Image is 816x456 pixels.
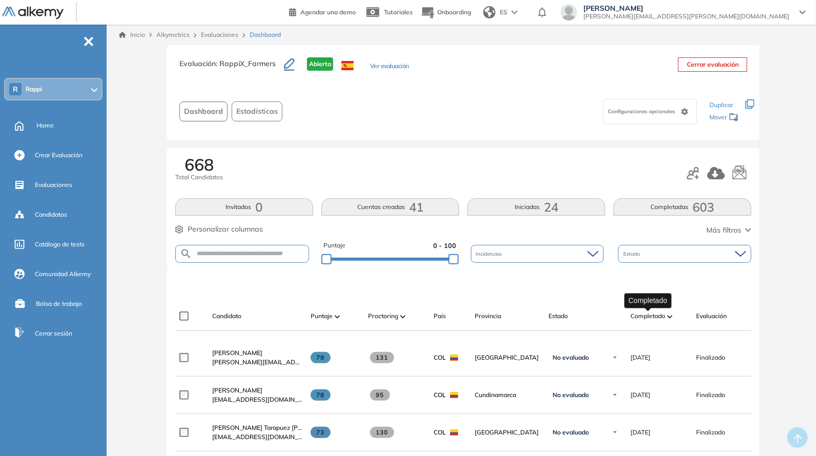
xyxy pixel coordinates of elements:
[175,173,223,182] span: Total Candidatos
[212,424,342,431] span: [PERSON_NAME] Tarapuez [PERSON_NAME]
[212,358,302,367] span: [PERSON_NAME][EMAIL_ADDRESS][DOMAIN_NAME]
[512,10,518,14] img: arrow
[300,8,356,16] span: Agendar una demo
[368,312,398,321] span: Proctoring
[180,247,192,260] img: SEARCH_ALT
[500,8,507,17] span: ES
[706,225,751,236] button: Más filtros
[370,427,394,438] span: 130
[212,395,302,404] span: [EMAIL_ADDRESS][DOMAIN_NAME]
[553,354,589,362] span: No evaluado
[370,352,394,363] span: 131
[335,315,340,318] img: [missing "en.ARROW_ALT" translation]
[35,180,72,190] span: Evaluaciones
[175,224,263,235] button: Personalizar columnas
[696,312,727,321] span: Evaluación
[35,329,72,338] span: Cerrar sesión
[433,241,457,251] span: 0 - 100
[216,59,276,68] span: : RappiX_Farmers
[632,338,816,456] div: Widget de chat
[624,293,671,308] div: Completado
[630,428,650,437] span: [DATE]
[307,57,333,71] span: Abierta
[184,106,223,117] span: Dashboard
[614,198,751,216] button: Completadas603
[370,61,409,72] button: Ver evaluación
[467,198,605,216] button: Iniciadas24
[434,428,446,437] span: COL
[450,355,458,361] img: COL
[35,270,91,279] span: Comunidad Alkemy
[185,156,214,173] span: 668
[450,392,458,398] img: COL
[603,99,697,125] div: Configuraciones opcionales
[311,389,331,401] span: 78
[384,8,413,16] span: Tutoriales
[36,121,54,130] span: Home
[475,312,501,321] span: Provincia
[434,312,446,321] span: País
[179,57,284,79] h3: Evaluación
[188,224,263,235] span: Personalizar columnas
[706,225,741,236] span: Más filtros
[175,198,313,216] button: Invitados0
[553,428,589,437] span: No evaluado
[311,427,331,438] span: 73
[583,4,789,12] span: [PERSON_NAME]
[632,338,816,456] iframe: Chat Widget
[630,353,650,362] span: [DATE]
[434,390,446,400] span: COL
[678,57,747,72] button: Cerrar evaluación
[232,101,282,121] button: Estadísticas
[471,245,604,263] div: Incidencias
[630,390,650,400] span: [DATE]
[289,5,356,17] a: Agendar una demo
[548,312,568,321] span: Estado
[212,348,302,358] a: [PERSON_NAME]
[321,198,459,216] button: Cuentas creadas41
[450,429,458,436] img: COL
[400,315,405,318] img: [missing "en.ARROW_ALT" translation]
[311,312,333,321] span: Puntaje
[212,386,262,394] span: [PERSON_NAME]
[119,30,145,39] a: Inicio
[709,101,733,109] span: Duplicar
[26,85,42,93] span: Rappi
[201,31,238,38] a: Evaluaciones
[212,423,302,432] a: [PERSON_NAME] Tarapuez [PERSON_NAME]
[483,6,496,18] img: world
[370,389,390,401] span: 95
[212,349,262,357] span: [PERSON_NAME]
[434,353,446,362] span: COL
[179,101,228,121] button: Dashboard
[476,250,504,258] span: Incidencias
[612,355,618,361] img: Ícono de flecha
[2,7,64,19] img: Logo
[475,390,540,400] span: Cundinamarca
[630,312,665,321] span: Completado
[553,391,589,399] span: No evaluado
[612,429,618,436] img: Ícono de flecha
[36,299,82,308] span: Bolsa de trabajo
[612,392,618,398] img: Ícono de flecha
[475,353,540,362] span: [GEOGRAPHIC_DATA]
[437,8,471,16] span: Onboarding
[236,106,278,117] span: Estadísticas
[475,428,540,437] span: [GEOGRAPHIC_DATA]
[156,31,190,38] span: Alkymetrics
[618,245,751,263] div: Estado
[583,12,789,20] span: [PERSON_NAME][EMAIL_ADDRESS][PERSON_NAME][DOMAIN_NAME]
[709,109,739,128] div: Mover
[667,315,672,318] img: [missing "en.ARROW_ALT" translation]
[35,240,85,249] span: Catálogo de tests
[13,85,18,93] span: R
[608,108,677,115] span: Configuraciones opcionales
[341,61,354,70] img: ESP
[35,210,67,219] span: Candidatos
[212,432,302,442] span: [EMAIL_ADDRESS][DOMAIN_NAME]
[35,151,83,160] span: Crear Evaluación
[212,312,241,321] span: Candidato
[212,386,302,395] a: [PERSON_NAME]
[250,30,281,39] span: Dashboard
[421,2,471,24] button: Onboarding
